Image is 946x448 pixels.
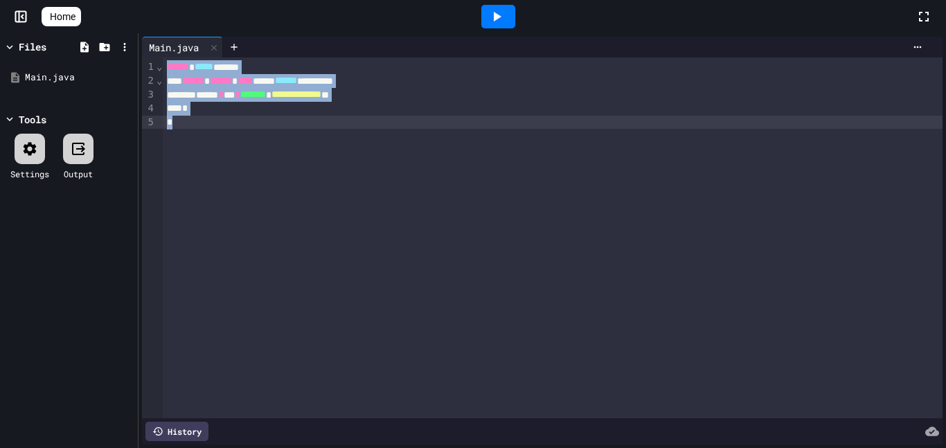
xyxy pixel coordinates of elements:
span: Fold line [156,61,163,72]
div: Settings [10,168,49,180]
div: History [145,422,208,441]
div: 5 [142,116,156,129]
div: Main.java [142,40,206,55]
div: 1 [142,60,156,74]
div: Tools [19,112,46,127]
div: 2 [142,74,156,88]
div: Output [64,168,93,180]
div: 4 [142,102,156,116]
div: Main.java [142,37,223,57]
span: Fold line [156,75,163,86]
span: Home [50,10,75,24]
a: Home [42,7,81,26]
div: Files [19,39,46,54]
div: Main.java [25,71,133,84]
div: 3 [142,88,156,102]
